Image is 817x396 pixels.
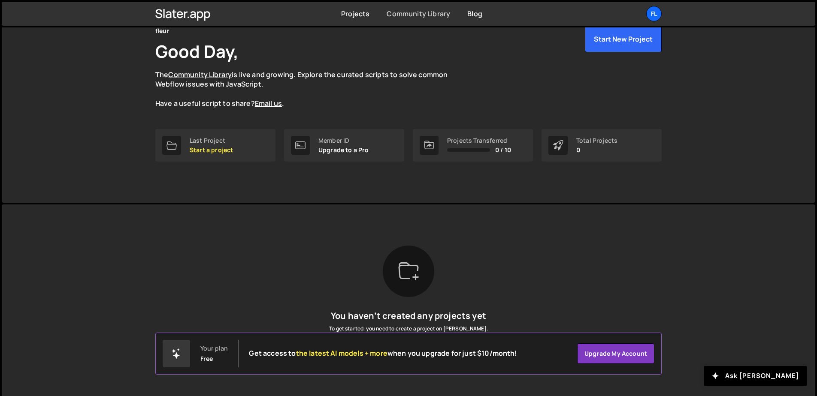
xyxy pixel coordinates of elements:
div: Your plan [200,345,228,352]
div: Projects Transferred [447,137,511,144]
div: Member ID [318,137,369,144]
a: fl [646,6,662,21]
p: Start a project [190,147,233,153]
div: Last Project [190,137,233,144]
p: Upgrade to a Pro [318,147,369,153]
span: 0 / 10 [495,147,511,153]
h2: Get access to when you upgrade for just $10/month! [249,349,517,357]
a: Community Library [168,70,232,79]
a: Last Project Start a project [155,129,275,162]
a: Email us [255,99,282,108]
a: Community Library [387,9,450,18]
a: Projects [341,9,369,18]
span: the latest AI models + more [296,348,387,358]
h5: You haven’t created any projects yet [329,311,488,321]
p: The is live and growing. Explore the curated scripts to solve common Webflow issues with JavaScri... [155,70,464,108]
button: Ask [PERSON_NAME] [704,366,807,386]
a: Upgrade my account [577,343,654,364]
a: Blog [467,9,482,18]
p: 0 [576,147,617,153]
div: fleur [155,26,169,36]
div: Total Projects [576,137,617,144]
div: Free [200,355,213,362]
button: Start New Project [585,26,662,52]
p: To get started, you need to create a project on [PERSON_NAME]. [329,324,488,333]
h1: Good Day, [155,39,239,63]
